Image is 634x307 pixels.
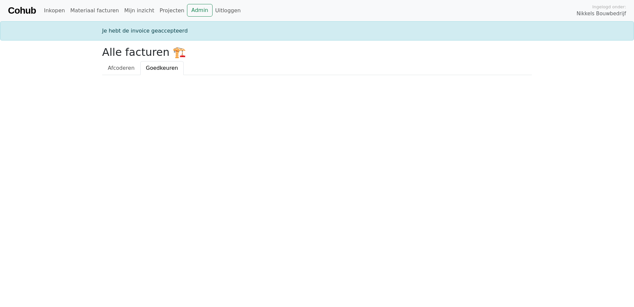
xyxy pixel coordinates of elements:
[157,4,187,17] a: Projecten
[68,4,122,17] a: Materiaal facturen
[102,46,532,58] h2: Alle facturen 🏗️
[577,10,626,18] span: Nikkels Bouwbedrijf
[122,4,157,17] a: Mijn inzicht
[592,4,626,10] span: Ingelogd onder:
[108,65,135,71] span: Afcoderen
[140,61,184,75] a: Goedkeuren
[187,4,213,17] a: Admin
[8,3,36,19] a: Cohub
[41,4,67,17] a: Inkopen
[98,27,536,35] div: Je hebt de invoice geaccepteerd
[102,61,140,75] a: Afcoderen
[146,65,178,71] span: Goedkeuren
[213,4,243,17] a: Uitloggen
